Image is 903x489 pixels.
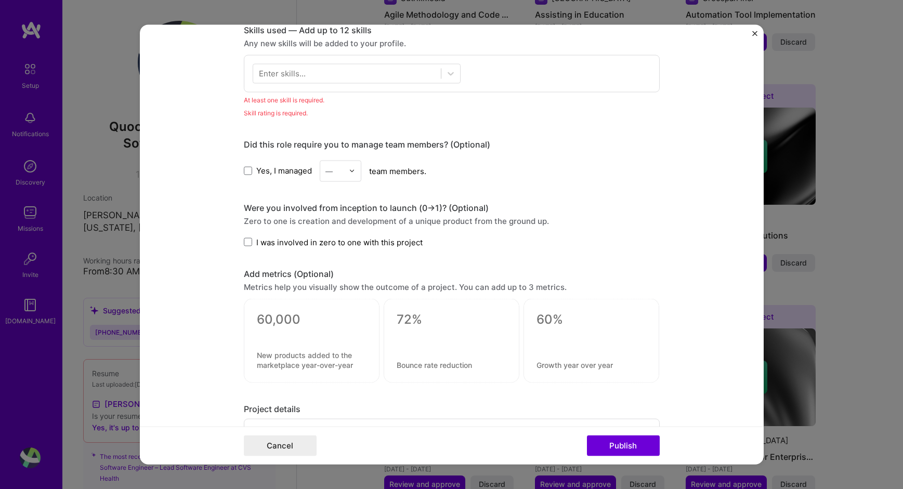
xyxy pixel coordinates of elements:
[244,404,660,415] div: Project details
[244,139,660,150] div: Did this role require you to manage team members? (Optional)
[244,94,660,105] div: At least one skill is required.
[325,165,333,176] div: —
[244,202,660,213] div: Were you involved from inception to launch (0 -> 1)? (Optional)
[244,37,660,48] div: Any new skills will be added to your profile.
[244,160,660,181] div: team members.
[244,107,660,118] div: Skill rating is required.
[256,165,312,176] span: Yes, I managed
[244,282,660,293] div: Metrics help you visually show the outcome of a project. You can add up to 3 metrics.
[349,168,355,174] img: drop icon
[244,24,660,35] div: Skills used — Add up to 12 skills
[244,435,317,456] button: Cancel
[259,68,306,79] div: Enter skills...
[244,215,660,226] div: Zero to one is creation and development of a unique product from the ground up.
[752,31,757,42] button: Close
[244,269,660,280] div: Add metrics (Optional)
[587,435,660,456] button: Publish
[256,236,423,247] span: I was involved in zero to one with this project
